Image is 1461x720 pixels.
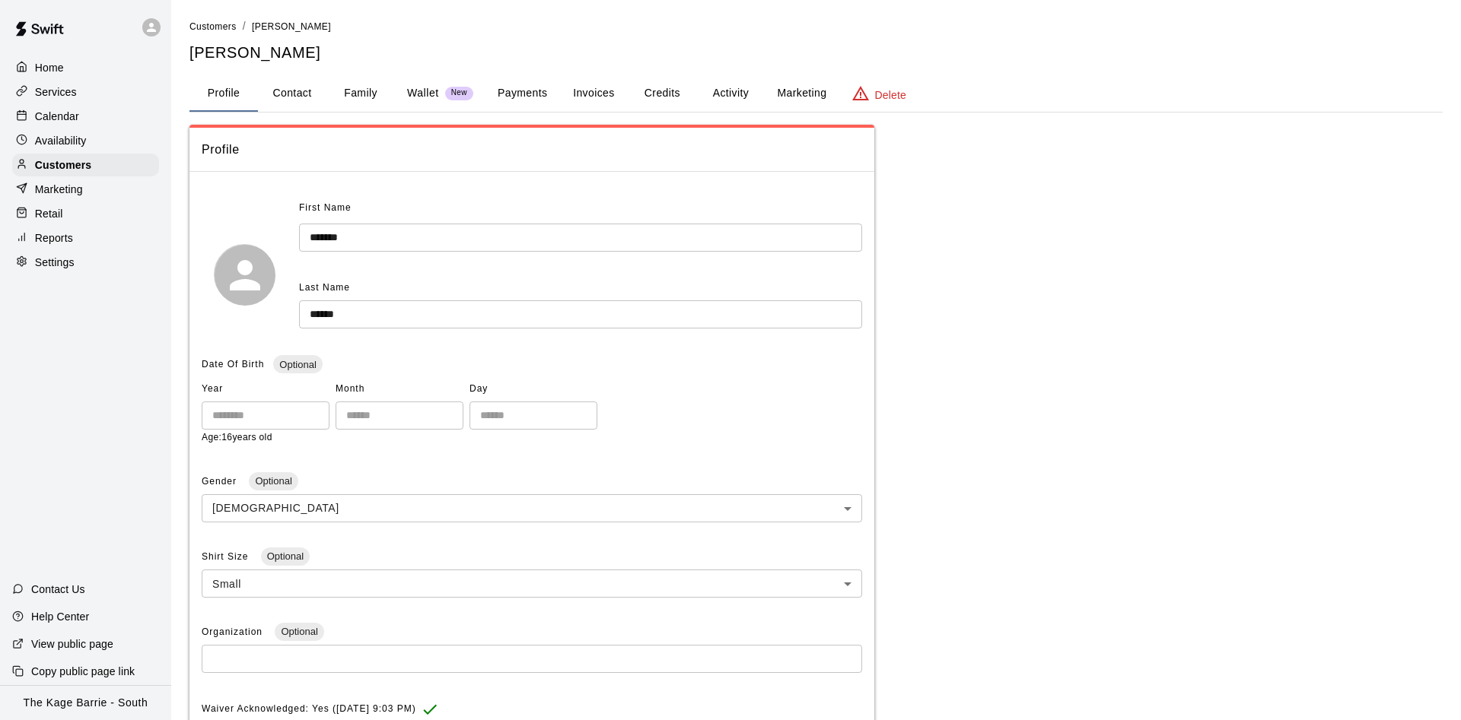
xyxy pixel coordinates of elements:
p: Contact Us [31,582,85,597]
span: Optional [261,550,310,562]
p: Customers [35,157,91,173]
li: / [243,18,246,34]
a: Settings [12,251,159,274]
p: Copy public page link [31,664,135,679]
span: Customers [189,21,237,32]
a: Reports [12,227,159,249]
p: Settings [35,255,75,270]
p: Reports [35,230,73,246]
button: Invoices [559,75,628,112]
span: Profile [202,140,862,160]
button: Profile [189,75,258,112]
a: Customers [12,154,159,176]
button: Marketing [765,75,839,112]
p: Delete [875,87,906,103]
span: Shirt Size [202,551,252,562]
a: Retail [12,202,159,225]
button: Contact [258,75,326,112]
button: Credits [628,75,696,112]
span: Optional [249,475,298,487]
span: Date Of Birth [202,359,264,370]
a: Services [12,81,159,103]
p: Help Center [31,609,89,624]
p: The Kage Barrie - South [24,695,148,711]
div: [DEMOGRAPHIC_DATA] [202,494,862,522]
nav: breadcrumb [189,18,1443,35]
span: Age: 16 years old [202,432,272,442]
p: Retail [35,206,63,221]
p: Wallet [407,85,439,101]
p: Home [35,60,64,75]
a: Availability [12,129,159,152]
button: Activity [696,75,765,112]
h5: [PERSON_NAME] [189,43,1443,63]
button: Family [326,75,395,112]
a: Customers [189,20,237,32]
a: Calendar [12,105,159,128]
span: New [445,88,473,98]
span: Day [469,377,597,401]
div: basic tabs example [189,75,1443,112]
span: [PERSON_NAME] [252,21,331,32]
p: Services [35,84,77,100]
span: First Name [299,196,352,220]
span: Month [336,377,463,401]
span: Year [202,377,329,401]
span: Optional [275,626,323,637]
span: Last Name [299,282,350,293]
p: Calendar [35,109,79,124]
span: Optional [273,359,322,370]
p: Marketing [35,182,83,197]
button: Payments [485,75,559,112]
span: Organization [202,626,266,637]
a: Home [12,56,159,79]
a: Marketing [12,178,159,201]
p: View public page [31,636,113,652]
span: Gender [202,476,240,487]
div: Small [202,569,862,598]
p: Availability [35,133,87,148]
